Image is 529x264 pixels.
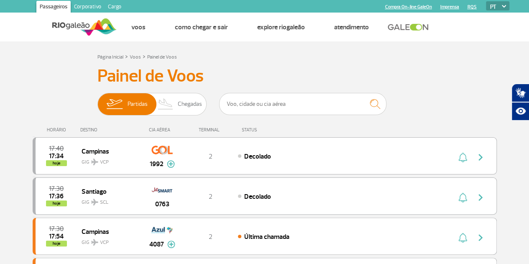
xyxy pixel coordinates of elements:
[49,233,64,239] span: 2025-09-30 17:54:00
[91,199,98,205] img: destiny_airplane.svg
[141,127,183,133] div: CIA AÉREA
[82,194,135,206] span: GIG
[143,51,146,61] a: >
[105,1,125,14] a: Cargo
[467,4,476,10] a: RQS
[458,152,467,162] img: sino-painel-voo.svg
[91,159,98,165] img: destiny_airplane.svg
[49,153,64,159] span: 2025-09-30 17:34:00
[149,239,164,249] span: 4087
[209,192,212,201] span: 2
[155,199,169,209] span: 0763
[49,226,64,232] span: 2025-09-30 17:30:00
[511,102,529,120] button: Abrir recursos assistivos.
[100,239,109,246] span: VCP
[49,193,64,199] span: 2025-09-30 17:36:00
[82,146,135,156] span: Campinas
[458,192,467,202] img: sino-painel-voo.svg
[97,54,123,60] a: Página Inicial
[125,51,128,61] a: >
[130,54,141,60] a: Voos
[511,84,529,102] button: Abrir tradutor de língua de sinais.
[257,23,305,31] a: Explore RIOgaleão
[244,152,271,161] span: Decolado
[82,234,135,246] span: GIG
[244,233,289,241] span: Última chamada
[238,127,306,133] div: STATUS
[80,127,141,133] div: DESTINO
[385,4,432,10] a: Compra On-line GaleOn
[49,146,64,151] span: 2025-09-30 17:40:00
[46,241,67,246] span: hoje
[35,127,81,133] div: HORÁRIO
[46,200,67,206] span: hoje
[100,159,109,166] span: VCP
[91,239,98,246] img: destiny_airplane.svg
[178,93,202,115] span: Chegadas
[153,93,178,115] img: slider-desembarque
[219,93,386,115] input: Voo, cidade ou cia aérea
[334,23,369,31] a: Atendimento
[36,1,71,14] a: Passageiros
[71,1,105,14] a: Corporativo
[475,152,486,162] img: seta-direita-painel-voo.svg
[101,93,128,115] img: slider-embarque
[511,84,529,120] div: Plugin de acessibilidade da Hand Talk.
[475,192,486,202] img: seta-direita-painel-voo.svg
[209,233,212,241] span: 2
[82,154,135,166] span: GIG
[440,4,459,10] a: Imprensa
[150,159,164,169] span: 1992
[97,66,432,87] h3: Painel de Voos
[100,199,108,206] span: SCL
[128,93,148,115] span: Partidas
[46,160,67,166] span: hoje
[147,54,177,60] a: Painel de Voos
[131,23,146,31] a: Voos
[167,160,175,168] img: mais-info-painel-voo.svg
[49,186,64,192] span: 2025-09-30 17:30:00
[458,233,467,243] img: sino-painel-voo.svg
[82,226,135,237] span: Campinas
[209,152,212,161] span: 2
[167,241,175,248] img: mais-info-painel-voo.svg
[183,127,238,133] div: TERMINAL
[82,186,135,197] span: Santiago
[475,233,486,243] img: seta-direita-painel-voo.svg
[244,192,271,201] span: Decolado
[175,23,228,31] a: Como chegar e sair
